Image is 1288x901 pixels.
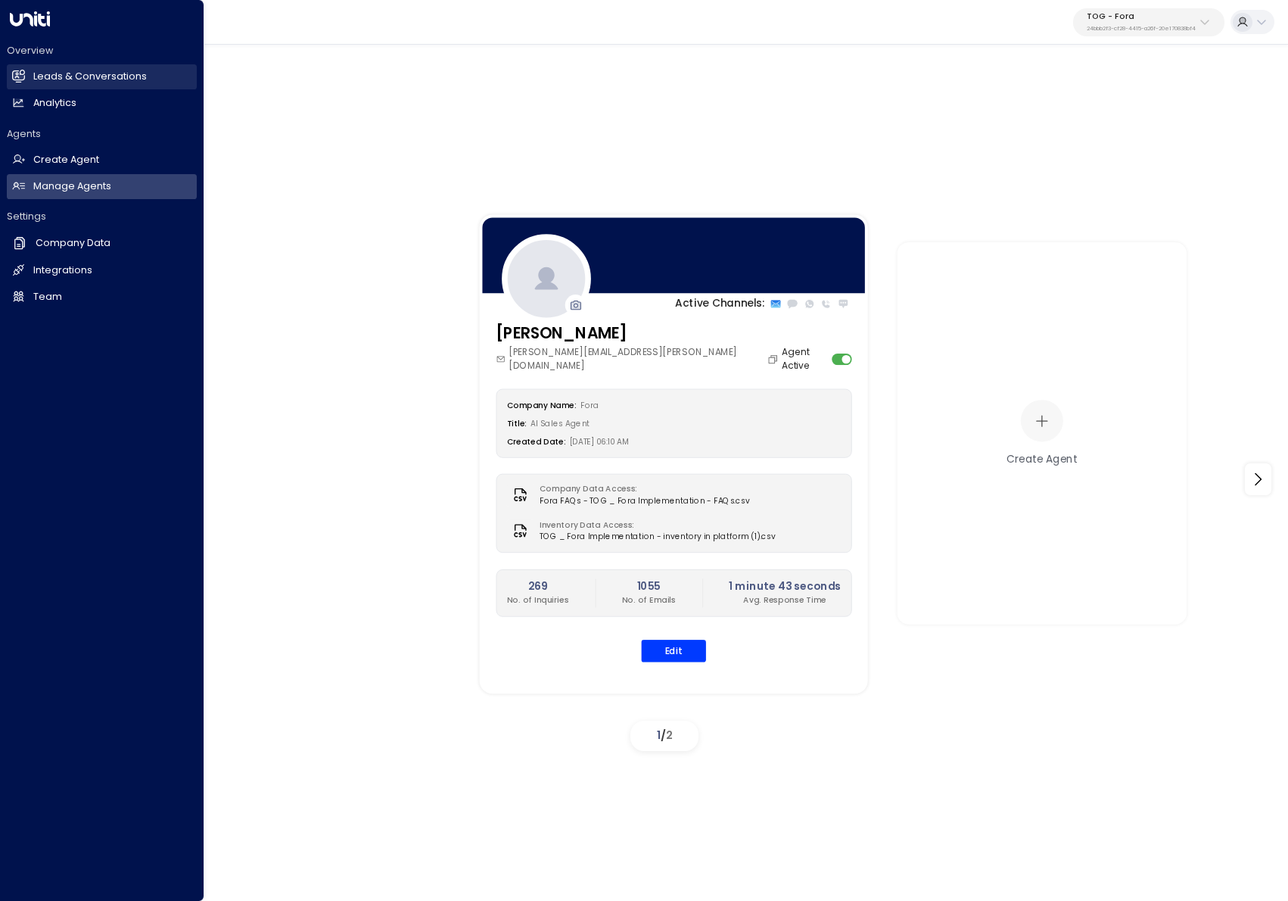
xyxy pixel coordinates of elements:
label: Company Data Access: [540,484,743,495]
span: 1 [657,728,661,743]
label: Inventory Data Access: [540,519,769,531]
p: No. of Inquiries [507,594,569,606]
a: Company Data [7,230,197,256]
a: Team [7,285,197,310]
p: TOG - Fora [1087,12,1196,21]
label: Company Name: [507,400,577,410]
label: Title: [507,418,527,429]
a: Manage Agents [7,174,197,199]
label: Created Date: [507,436,566,447]
label: Agent Active [782,345,827,373]
a: Integrations [7,258,197,283]
a: Leads & Conversations [7,64,197,89]
div: Create Agent [1006,451,1078,467]
h2: 269 [507,578,569,594]
span: TOG _ Fora Implementation - inventory in platform (1).csv [540,532,776,543]
h2: 1 minute 43 seconds [729,578,840,594]
h2: Integrations [33,263,92,278]
h2: Overview [7,44,197,58]
h2: Create Agent [33,153,99,167]
a: Analytics [7,91,197,116]
h2: Manage Agents [33,179,111,194]
h2: Company Data [36,236,110,251]
h2: 1055 [622,578,676,594]
span: Fora [580,400,599,410]
button: Copy [767,354,782,365]
div: / [630,721,698,751]
span: 2 [666,728,673,743]
a: Create Agent [7,148,197,173]
span: [DATE] 06:10 AM [570,436,630,447]
p: Active Channels: [675,296,764,312]
span: AI Sales Agent [530,418,590,429]
p: 24bbb2f3-cf28-4415-a26f-20e170838bf4 [1087,26,1196,32]
span: Fora FAQs - TOG _ Fora Implementation - FAQs.csv [540,495,749,507]
h2: Analytics [33,96,76,111]
h2: Agents [7,127,197,141]
button: TOG - Fora24bbb2f3-cf28-4415-a26f-20e170838bf4 [1073,8,1224,36]
div: [PERSON_NAME][EMAIL_ADDRESS][PERSON_NAME][DOMAIN_NAME] [496,345,782,373]
p: Avg. Response Time [729,594,840,606]
h3: [PERSON_NAME] [496,322,782,345]
p: No. of Emails [622,594,676,606]
h2: Settings [7,210,197,223]
h2: Team [33,290,62,304]
button: Edit [641,640,706,662]
h2: Leads & Conversations [33,70,147,84]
